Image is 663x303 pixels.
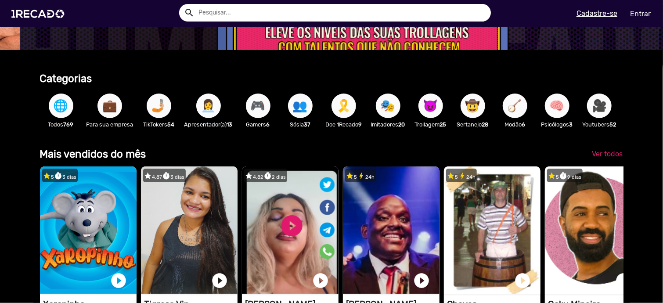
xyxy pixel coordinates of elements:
button: 🎮 [246,94,270,118]
button: 💼 [97,94,122,118]
p: Gamers [241,120,275,129]
a: play_circle_filled [615,272,633,289]
button: 🎥 [587,94,612,118]
span: 🪕 [508,94,522,118]
span: 🤠 [465,94,480,118]
video: 1RECADO vídeos dedicados para fãs e empresas [343,166,440,294]
span: Ver todos [592,150,623,158]
p: Sertanejo [456,120,490,129]
span: 🤳🏼 [151,94,166,118]
p: TikTokers [142,120,176,129]
a: play_circle_filled [514,272,532,289]
b: 3 [569,121,573,128]
p: Trollagem [414,120,447,129]
b: 20 [399,121,405,128]
span: 🎗️ [336,94,351,118]
button: 🌐 [49,94,73,118]
b: 6 [267,121,270,128]
p: Psicólogos [540,120,574,129]
a: Entrar [624,6,656,22]
span: 💼 [102,94,117,118]
button: 🎭 [376,94,400,118]
u: Cadastre-se [577,9,617,18]
button: 👩‍💼 [196,94,221,118]
p: Apresentador(a) [184,120,233,129]
span: 🎮 [251,94,266,118]
b: 37 [304,121,310,128]
mat-icon: Example home icon [184,7,195,18]
span: 👥 [293,94,308,118]
b: 9 [359,121,362,128]
button: 🎗️ [331,94,356,118]
video: 1RECADO vídeos dedicados para fãs e empresas [444,166,540,294]
button: 🪕 [503,94,527,118]
a: play_circle_filled [413,272,431,289]
video: 1RECADO vídeos dedicados para fãs e empresas [545,166,641,294]
p: Doe 1Recado [326,120,362,129]
button: 🤠 [461,94,485,118]
p: Imitadores [371,120,405,129]
b: Mais vendidos do mês [40,148,146,160]
video: 1RECADO vídeos dedicados para fãs e empresas [242,166,339,294]
span: 🎭 [381,94,396,118]
span: 😈 [423,94,438,118]
button: 👥 [288,94,313,118]
button: 😈 [418,94,443,118]
a: play_circle_filled [312,272,330,289]
video: 1RECADO vídeos dedicados para fãs e empresas [40,166,137,294]
b: 25 [440,121,447,128]
p: Youtubers [583,120,616,129]
span: 🌐 [54,94,68,118]
span: 👩‍💼 [201,94,216,118]
p: Todos [44,120,78,129]
p: Para sua empresa [86,120,133,129]
button: Example home icon [181,4,197,20]
b: 6 [522,121,525,128]
p: Sósia [284,120,317,129]
p: Modão [498,120,532,129]
b: 13 [227,121,233,128]
a: play_circle_filled [211,272,229,289]
b: Categorias [40,72,92,85]
span: 🎥 [592,94,607,118]
video: 1RECADO vídeos dedicados para fãs e empresas [141,166,238,294]
button: 🤳🏼 [147,94,171,118]
b: 28 [482,121,489,128]
input: Pesquisar... [192,4,491,22]
span: 🧠 [550,94,565,118]
a: play_circle_filled [110,272,128,289]
b: 52 [610,121,616,128]
b: 769 [64,121,74,128]
b: 54 [167,121,174,128]
button: 🧠 [545,94,569,118]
